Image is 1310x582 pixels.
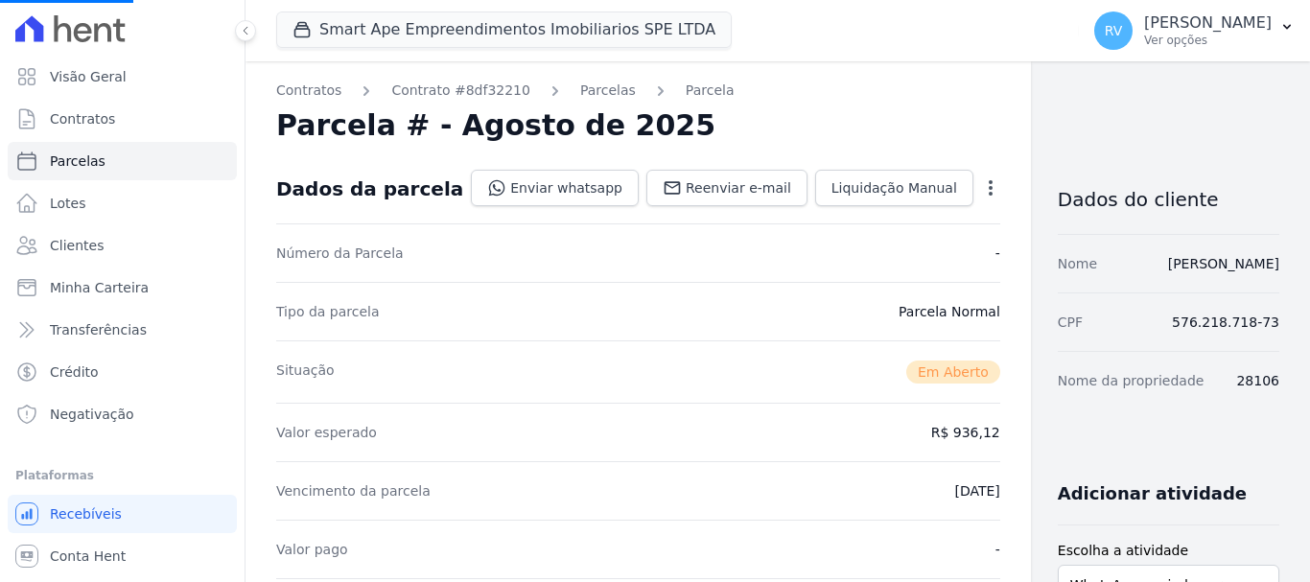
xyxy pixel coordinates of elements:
span: Recebíveis [50,504,122,524]
a: Contratos [276,81,341,101]
h3: Dados do cliente [1058,188,1279,211]
p: Ver opções [1144,33,1272,48]
span: Negativação [50,405,134,424]
span: Visão Geral [50,67,127,86]
a: Liquidação Manual [815,170,973,206]
dt: Vencimento da parcela [276,481,431,501]
dt: Número da Parcela [276,244,404,263]
a: Reenviar e-mail [646,170,807,206]
span: Conta Hent [50,547,126,566]
dd: 28106 [1236,371,1279,390]
nav: Breadcrumb [276,81,1000,101]
span: Em Aberto [906,361,1000,384]
h2: Parcela # - Agosto de 2025 [276,108,715,143]
span: Minha Carteira [50,278,149,297]
a: Recebíveis [8,495,237,533]
a: Transferências [8,311,237,349]
span: Contratos [50,109,115,128]
button: Smart Ape Empreendimentos Imobiliarios SPE LTDA [276,12,732,48]
span: Crédito [50,362,99,382]
a: Parcelas [580,81,636,101]
a: Crédito [8,353,237,391]
dt: CPF [1058,313,1083,332]
a: Contrato #8df32210 [391,81,530,101]
a: Conta Hent [8,537,237,575]
a: Visão Geral [8,58,237,96]
span: Transferências [50,320,147,339]
a: Minha Carteira [8,268,237,307]
dd: Parcela Normal [899,302,1000,321]
dt: Nome [1058,254,1097,273]
span: Reenviar e-mail [686,178,791,198]
dt: Nome da propriedade [1058,371,1205,390]
a: Parcelas [8,142,237,180]
span: RV [1105,24,1123,37]
a: Contratos [8,100,237,138]
a: Parcela [686,81,735,101]
dt: Tipo da parcela [276,302,380,321]
dd: [DATE] [954,481,999,501]
a: Negativação [8,395,237,433]
a: [PERSON_NAME] [1168,256,1279,271]
h3: Adicionar atividade [1058,482,1247,505]
div: Dados da parcela [276,177,463,200]
label: Escolha a atividade [1058,541,1279,561]
span: Lotes [50,194,86,213]
button: RV [PERSON_NAME] Ver opções [1079,4,1310,58]
span: Clientes [50,236,104,255]
p: [PERSON_NAME] [1144,13,1272,33]
a: Clientes [8,226,237,265]
dt: Valor pago [276,540,348,559]
a: Enviar whatsapp [471,170,639,206]
div: Plataformas [15,464,229,487]
dt: Valor esperado [276,423,377,442]
dd: - [995,244,1000,263]
dd: - [995,540,1000,559]
dd: 576.218.718-73 [1172,313,1279,332]
span: Liquidação Manual [831,178,957,198]
dd: R$ 936,12 [931,423,1000,442]
dt: Situação [276,361,335,384]
span: Parcelas [50,151,105,171]
a: Lotes [8,184,237,222]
